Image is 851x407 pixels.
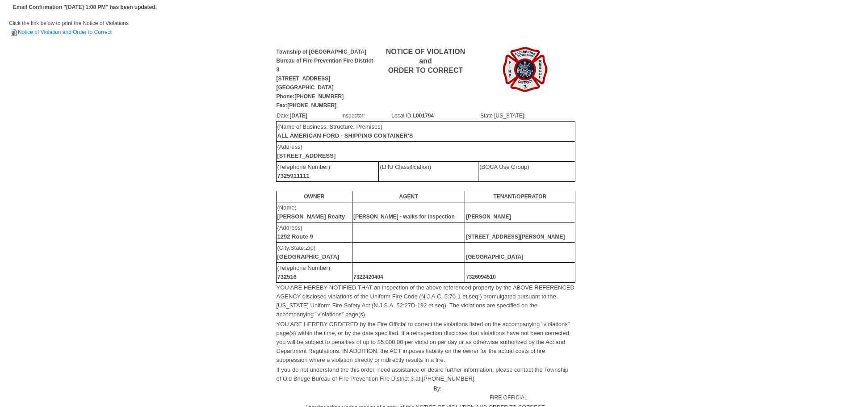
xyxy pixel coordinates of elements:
img: Image [503,47,548,92]
td: State [US_STATE]: [480,111,575,121]
font: (BOCA Use Group) [479,164,529,170]
b: 7326094510 [466,274,496,280]
font: (City,State,Zip) [277,244,340,260]
b: OWNER [304,193,324,200]
b: [STREET_ADDRESS] [277,152,336,159]
b: [GEOGRAPHIC_DATA] [466,254,523,260]
b: 732516 [277,273,297,280]
font: (Name of Business, Structure, Premises) [277,123,413,139]
b: [PERSON_NAME] [466,214,511,220]
a: Notice of Violation and Order to Correct [9,29,112,35]
b: [PERSON_NAME] - walks for inspection [353,214,455,220]
font: YOU ARE HEREBY ORDERED by the Fire Official to correct the violations listed on the accompanying ... [277,321,571,363]
td: By: [276,384,442,403]
b: ALL AMERICAN FORD - SHIPPING CONTAINER'S [277,132,413,139]
td: FIRE OFFICIAL [442,384,575,403]
b: 1292 Route 9 [277,233,313,240]
b: [PERSON_NAME] Realty [277,213,345,220]
b: [DATE] [289,113,307,119]
b: 7325911111 [277,172,310,179]
b: NOTICE OF VIOLATION and ORDER TO CORRECT [386,48,465,74]
font: (Name) [277,204,345,220]
b: [STREET_ADDRESS][PERSON_NAME] [466,234,565,240]
td: Email Confirmation "[DATE] 1:08 PM" has been updated. [12,1,158,13]
b: 7322420404 [353,274,383,280]
td: Inspector: [341,111,391,121]
font: (LHU Classification) [380,164,431,170]
font: (Telephone Number) [277,164,331,179]
b: Township of [GEOGRAPHIC_DATA] Bureau of Fire Prevention Fire District 3 [STREET_ADDRESS] [GEOGRAP... [277,49,373,109]
font: YOU ARE HEREBY NOTIFIED THAT an inspection of the above referenced property by the ABOVE REFERENC... [277,284,574,318]
b: [GEOGRAPHIC_DATA] [277,253,340,260]
td: Local ID: [391,111,480,121]
b: L001794 [413,113,434,119]
img: HTML Document [9,28,18,37]
b: TENANT/OPERATOR [493,193,546,200]
font: (Address) [277,224,313,240]
td: Date: [277,111,341,121]
b: AGENT [399,193,418,200]
font: (Address) [277,143,336,159]
font: (Telephone Number) [277,264,331,280]
span: Click the link below to print the Notice of Violations [9,20,129,35]
font: If you do not understand the this order, need assistance or desire further information, please co... [277,366,569,382]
